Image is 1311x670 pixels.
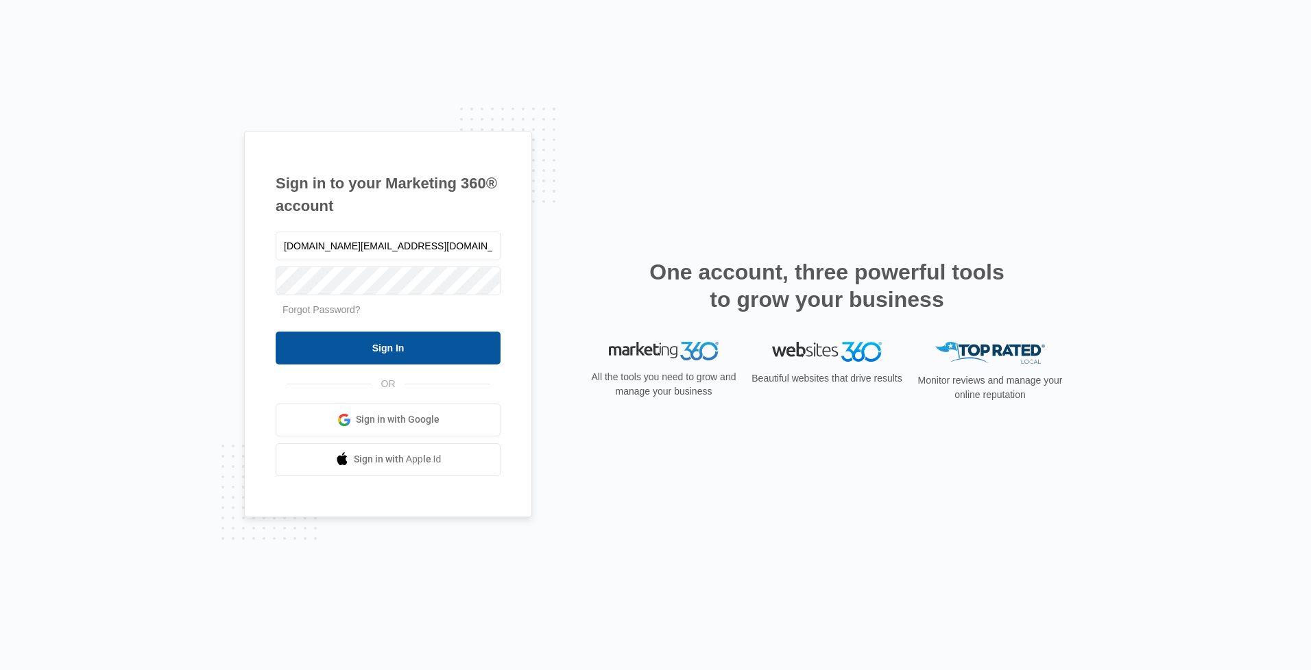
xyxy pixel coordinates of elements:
p: All the tools you need to grow and manage your business [587,370,741,399]
input: Sign In [276,332,501,364]
p: Beautiful websites that drive results [750,371,904,386]
span: Sign in with Apple Id [354,452,442,467]
h1: Sign in to your Marketing 360® account [276,172,501,217]
a: Sign in with Google [276,404,501,436]
a: Sign in with Apple Id [276,443,501,476]
a: Forgot Password? [282,304,361,315]
img: Marketing 360 [609,342,719,361]
h2: One account, three powerful tools to grow your business [645,258,1009,313]
span: OR [372,377,405,391]
p: Monitor reviews and manage your online reputation [913,373,1067,402]
span: Sign in with Google [356,412,440,427]
input: Email [276,232,501,260]
img: Top Rated Local [935,342,1045,364]
img: Websites 360 [772,342,882,362]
